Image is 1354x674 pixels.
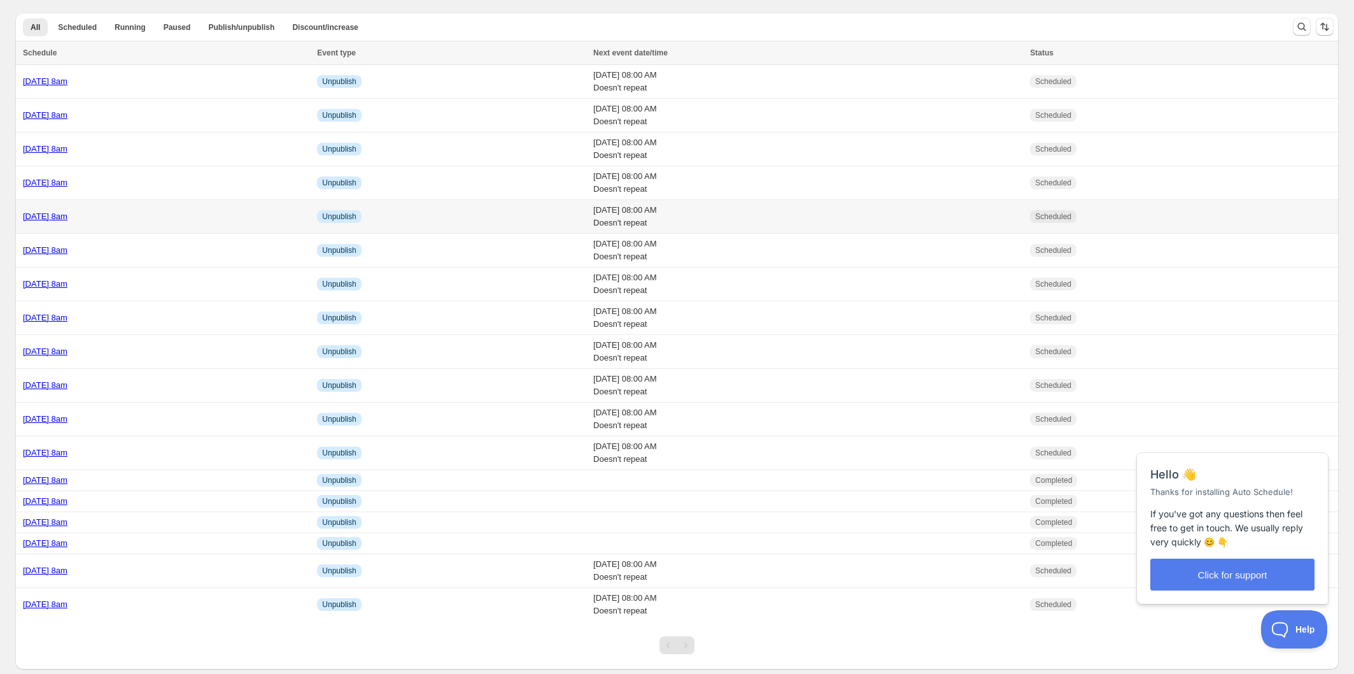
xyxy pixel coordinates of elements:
span: Paused [164,22,191,32]
span: Scheduled [1035,566,1071,576]
td: [DATE] 08:00 AM Doesn't repeat [589,436,1026,470]
a: [DATE] 8am [23,414,67,424]
a: [DATE] 8am [23,538,67,548]
span: Unpublish [322,76,356,87]
span: Publish/unpublish [208,22,274,32]
span: Unpublish [322,380,356,391]
a: [DATE] 8am [23,347,67,356]
td: [DATE] 08:00 AM Doesn't repeat [589,554,1026,588]
span: Unpublish [322,566,356,576]
span: Unpublish [322,313,356,323]
button: Sort the results [1316,18,1334,36]
span: Scheduled [1035,448,1071,458]
a: [DATE] 8am [23,245,67,255]
span: Completed [1035,475,1072,485]
span: Unpublish [322,245,356,255]
td: [DATE] 08:00 AM Doesn't repeat [589,369,1026,403]
td: [DATE] 08:00 AM Doesn't repeat [589,166,1026,200]
span: Scheduled [1035,76,1071,87]
span: Scheduled [1035,245,1071,255]
td: [DATE] 08:00 AM Doesn't repeat [589,234,1026,268]
td: [DATE] 08:00 AM Doesn't repeat [589,301,1026,335]
td: [DATE] 08:00 AM Doesn't repeat [589,133,1026,166]
span: Scheduled [1035,212,1071,222]
span: Unpublish [322,279,356,289]
a: [DATE] 8am [23,178,67,187]
iframe: Help Scout Beacon - Open [1261,610,1329,649]
td: [DATE] 08:00 AM Doesn't repeat [589,200,1026,234]
a: [DATE] 8am [23,144,67,154]
span: Completed [1035,517,1072,527]
span: Scheduled [1035,599,1071,610]
a: [DATE] 8am [23,76,67,86]
span: Scheduled [1035,178,1071,188]
span: Discount/increase [292,22,358,32]
span: Unpublish [322,347,356,357]
td: [DATE] 08:00 AM Doesn't repeat [589,65,1026,99]
span: Scheduled [1035,279,1071,289]
span: Unpublish [322,496,356,506]
a: [DATE] 8am [23,380,67,390]
span: Scheduled [1035,110,1071,120]
a: [DATE] 8am [23,448,67,457]
a: [DATE] 8am [23,313,67,322]
span: Unpublish [322,448,356,458]
span: Unpublish [322,599,356,610]
td: [DATE] 08:00 AM Doesn't repeat [589,335,1026,369]
span: Next event date/time [593,48,668,57]
span: Unpublish [322,144,356,154]
span: Unpublish [322,178,356,188]
td: [DATE] 08:00 AM Doesn't repeat [589,588,1026,622]
td: [DATE] 08:00 AM Doesn't repeat [589,268,1026,301]
span: Unpublish [322,110,356,120]
span: Running [115,22,146,32]
span: All [31,22,40,32]
span: Scheduled [1035,313,1071,323]
span: Scheduled [58,22,97,32]
span: Scheduled [1035,144,1071,154]
a: [DATE] 8am [23,566,67,575]
span: Status [1030,48,1054,57]
span: Scheduled [1035,380,1071,391]
button: Search and filter results [1293,18,1311,36]
a: [DATE] 8am [23,475,67,485]
span: Unpublish [322,212,356,222]
a: [DATE] 8am [23,212,67,221]
td: [DATE] 08:00 AM Doesn't repeat [589,403,1026,436]
span: Unpublish [322,475,356,485]
span: Event type [317,48,356,57]
span: Completed [1035,496,1072,506]
a: [DATE] 8am [23,279,67,289]
a: [DATE] 8am [23,599,67,609]
span: Unpublish [322,517,356,527]
iframe: Help Scout Beacon - Messages and Notifications [1131,421,1336,610]
a: [DATE] 8am [23,496,67,506]
span: Completed [1035,538,1072,549]
span: Schedule [23,48,57,57]
a: [DATE] 8am [23,110,67,120]
nav: Pagination [659,636,695,654]
a: [DATE] 8am [23,517,67,527]
span: Scheduled [1035,414,1071,424]
span: Unpublish [322,414,356,424]
span: Scheduled [1035,347,1071,357]
td: [DATE] 08:00 AM Doesn't repeat [589,99,1026,133]
span: Unpublish [322,538,356,549]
